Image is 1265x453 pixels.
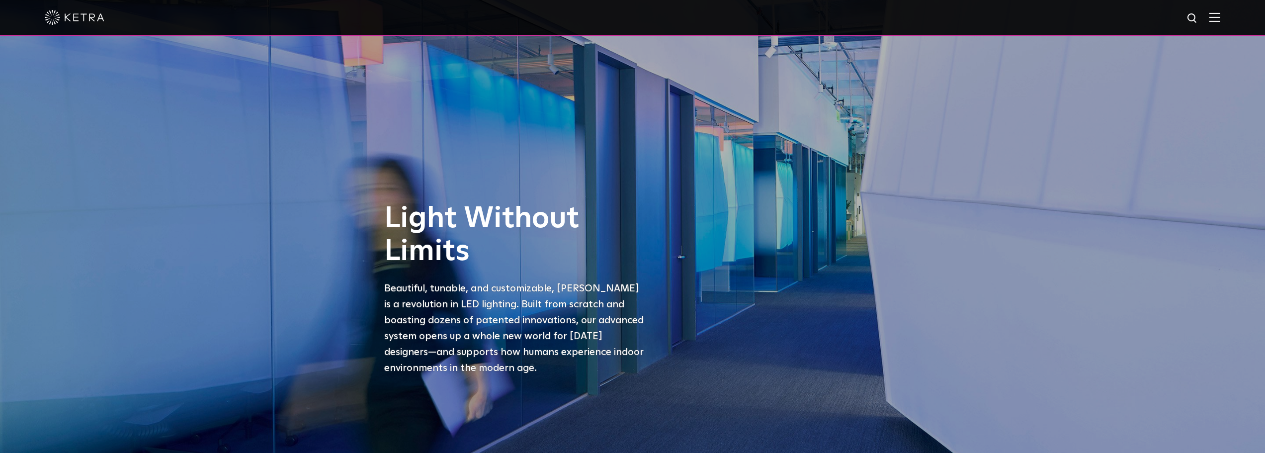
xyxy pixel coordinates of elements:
[384,202,648,268] h1: Light Without Limits
[1186,12,1199,25] img: search icon
[45,10,104,25] img: ketra-logo-2019-white
[384,347,644,373] span: —and supports how humans experience indoor environments in the modern age.
[1209,12,1220,22] img: Hamburger%20Nav.svg
[384,280,648,376] p: Beautiful, tunable, and customizable, [PERSON_NAME] is a revolution in LED lighting. Built from s...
